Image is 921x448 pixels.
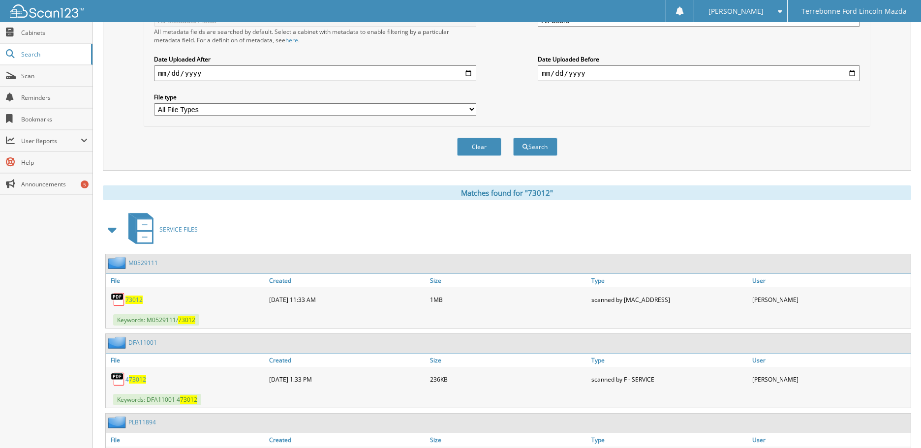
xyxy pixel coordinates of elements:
[428,433,588,447] a: Size
[872,401,921,448] iframe: Chat Widget
[428,354,588,367] a: Size
[178,316,195,324] span: 73012
[285,36,298,44] a: here
[159,225,198,234] span: SERVICE FILES
[123,210,198,249] a: SERVICE FILES
[21,93,88,102] span: Reminders
[128,259,158,267] a: M0529111
[750,290,911,309] div: [PERSON_NAME]
[106,433,267,447] a: File
[267,433,428,447] a: Created
[513,138,557,156] button: Search
[125,296,143,304] a: 73012
[21,29,88,37] span: Cabinets
[267,354,428,367] a: Created
[589,369,750,389] div: scanned by F - SERVICE
[589,354,750,367] a: Type
[10,4,84,18] img: scan123-logo-white.svg
[113,394,201,405] span: Keywords: DFA11001 4
[113,314,199,326] span: Keywords: M0529111/
[154,65,476,81] input: start
[538,65,860,81] input: end
[750,274,911,287] a: User
[128,418,156,426] a: PLB11894
[81,180,89,188] div: 5
[106,354,267,367] a: File
[267,369,428,389] div: [DATE] 1:33 PM
[128,338,157,347] a: DFA11001
[428,369,588,389] div: 236KB
[750,354,911,367] a: User
[428,290,588,309] div: 1MB
[154,55,476,63] label: Date Uploaded After
[111,292,125,307] img: PDF.png
[21,72,88,80] span: Scan
[108,416,128,428] img: folder2.png
[180,395,197,404] span: 73012
[21,158,88,167] span: Help
[457,138,501,156] button: Clear
[129,375,146,384] span: 73012
[538,55,860,63] label: Date Uploaded Before
[108,257,128,269] img: folder2.png
[21,180,88,188] span: Announcements
[106,274,267,287] a: File
[125,375,146,384] a: 473012
[428,274,588,287] a: Size
[154,93,476,101] label: File type
[589,274,750,287] a: Type
[111,372,125,387] img: PDF.png
[801,8,907,14] span: Terrebonne Ford Lincoln Mazda
[267,274,428,287] a: Created
[267,290,428,309] div: [DATE] 11:33 AM
[21,137,81,145] span: User Reports
[103,185,911,200] div: Matches found for "73012"
[21,50,86,59] span: Search
[108,336,128,349] img: folder2.png
[21,115,88,123] span: Bookmarks
[750,433,911,447] a: User
[750,369,911,389] div: [PERSON_NAME]
[589,433,750,447] a: Type
[708,8,764,14] span: [PERSON_NAME]
[589,290,750,309] div: scanned by [MAC_ADDRESS]
[154,28,476,44] div: All metadata fields are searched by default. Select a cabinet with metadata to enable filtering b...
